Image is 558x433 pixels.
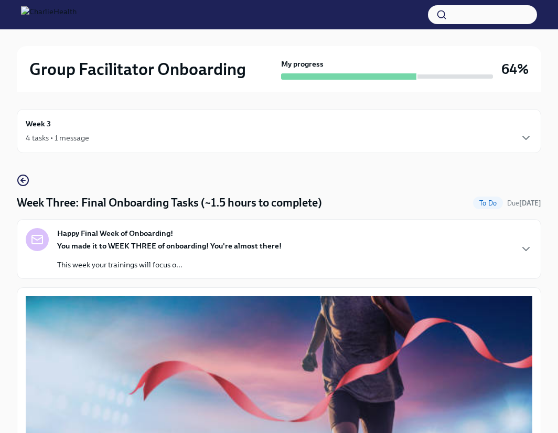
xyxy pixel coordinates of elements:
strong: My progress [281,59,324,69]
h2: Group Facilitator Onboarding [29,59,246,80]
img: CharlieHealth [21,6,77,23]
span: August 16th, 2025 08:00 [507,198,541,208]
h6: Week 3 [26,118,51,129]
h3: 64% [501,60,529,79]
strong: You made it to WEEK THREE of onboarding! You're almost there! [57,241,282,251]
h4: Week Three: Final Onboarding Tasks (~1.5 hours to complete) [17,195,322,211]
div: 4 tasks • 1 message [26,133,89,143]
strong: Happy Final Week of Onboarding! [57,228,173,239]
span: To Do [473,199,503,207]
p: This week your trainings will focus o... [57,259,282,270]
span: Due [507,199,541,207]
strong: [DATE] [519,199,541,207]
